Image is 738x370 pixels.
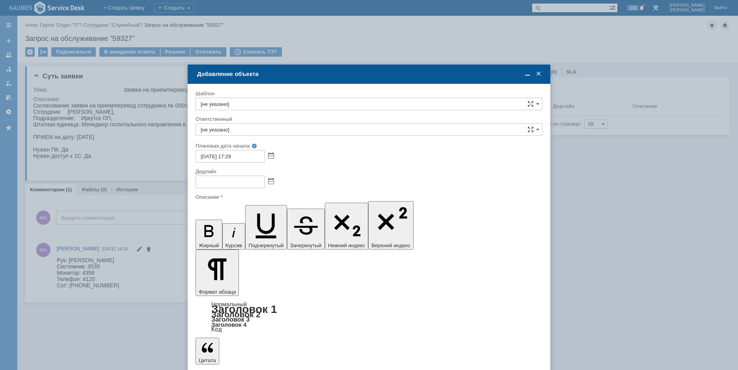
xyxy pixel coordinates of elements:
[527,126,534,133] span: Сложная форма
[368,201,414,250] button: Верхний индекс
[290,242,322,248] span: Зачеркнутый
[211,326,222,333] a: Код
[196,169,541,174] div: Дедлайн
[211,301,247,307] a: Нормальный
[245,205,287,250] button: Подчеркнутый
[196,250,239,296] button: Формат абзаца
[211,303,277,315] a: Заголовок 1
[328,242,365,248] span: Нижний индекс
[199,357,216,363] span: Цитата
[287,209,325,250] button: Зачеркнутый
[197,70,542,78] div: Добавление объекта
[222,223,246,250] button: Курсив
[196,91,541,96] div: Шаблон
[196,302,542,332] div: Формат абзаца
[199,289,236,295] span: Формат абзаца
[325,203,369,250] button: Нижний индекс
[248,242,283,248] span: Подчеркнутый
[524,70,531,78] span: Свернуть (Ctrl + M)
[196,117,541,122] div: Ответственный
[225,242,242,248] span: Курсив
[196,143,531,148] div: Плановая дата начала
[211,310,261,319] a: Заголовок 2
[196,338,219,364] button: Цитата
[527,101,534,107] span: Сложная форма
[196,220,222,250] button: Жирный
[371,242,410,248] span: Верхний индекс
[535,70,542,78] span: Закрыть
[199,242,219,248] span: Жирный
[211,321,246,328] a: Заголовок 4
[196,194,541,200] div: Описание
[211,316,250,323] a: Заголовок 3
